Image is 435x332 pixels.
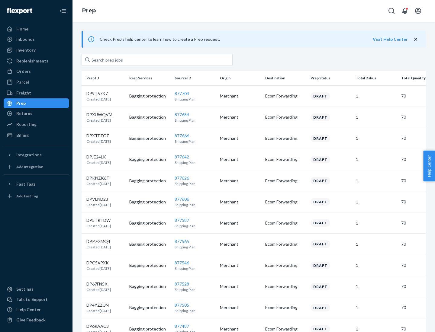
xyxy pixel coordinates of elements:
[356,220,396,226] p: 1
[129,135,170,141] p: Bagging protection
[16,47,36,53] div: Inventory
[220,114,260,120] p: Merchant
[129,220,170,226] p: Bagging protection
[220,326,260,332] p: Merchant
[175,244,215,250] p: Shipping Plan
[16,90,31,96] div: Freight
[16,58,48,64] div: Replenishments
[129,326,170,332] p: Bagging protection
[86,281,111,287] p: DP67FN5K
[86,287,111,292] p: Created [DATE]
[265,283,306,289] p: Ecom Forwarding
[82,7,96,14] a: Prep
[220,199,260,205] p: Merchant
[86,91,111,97] p: DP9T57K7
[311,304,330,311] div: Draft
[4,150,69,160] button: Integrations
[220,178,260,184] p: Merchant
[86,160,111,165] p: Created [DATE]
[385,5,398,17] button: Open Search Box
[86,217,111,223] p: DP5TRTDW
[129,93,170,99] p: Bagging protection
[265,305,306,311] p: Ecom Forwarding
[265,241,306,247] p: Ecom Forwarding
[265,326,306,332] p: Ecom Forwarding
[356,93,396,99] p: 1
[311,135,330,142] div: Draft
[175,281,189,286] a: 877528
[129,262,170,268] p: Bagging protection
[356,283,396,289] p: 1
[82,54,233,66] input: Search prep jobs
[175,196,189,202] a: 877606
[175,324,189,329] a: 877487
[311,262,330,269] div: Draft
[16,193,38,199] div: Add Fast Tag
[356,114,396,120] p: 1
[16,317,46,323] div: Give Feedback
[399,5,411,17] button: Open notifications
[16,26,28,32] div: Home
[220,93,260,99] p: Merchant
[86,97,111,102] p: Created [DATE]
[220,283,260,289] p: Merchant
[86,154,111,160] p: DPJE24LK
[311,156,330,163] div: Draft
[353,71,399,85] th: Total Dskus
[175,160,215,165] p: Shipping Plan
[175,91,189,96] a: 877704
[4,24,69,34] a: Home
[175,218,189,223] a: 877587
[4,191,69,201] a: Add Fast Tag
[129,305,170,311] p: Bagging protection
[4,45,69,55] a: Inventory
[129,241,170,247] p: Bagging protection
[311,198,330,206] div: Draft
[16,36,35,42] div: Inbounds
[16,110,32,117] div: Returns
[356,241,396,247] p: 1
[220,135,260,141] p: Merchant
[100,37,220,42] span: Check Prep's help center to learn how to create a Prep request.
[4,305,69,314] a: Help Center
[4,56,69,66] a: Replenishments
[356,135,396,141] p: 1
[265,262,306,268] p: Ecom Forwarding
[7,8,32,14] img: Flexport logo
[356,199,396,205] p: 1
[175,181,215,186] p: Shipping Plan
[86,118,112,123] p: Created [DATE]
[175,308,215,313] p: Shipping Plan
[265,93,306,99] p: Ecom Forwarding
[16,296,48,302] div: Talk to Support
[4,162,69,172] a: Add Integration
[86,244,111,250] p: Created [DATE]
[86,133,111,139] p: DPXTEZGZ
[175,118,215,123] p: Shipping Plan
[311,283,330,290] div: Draft
[175,133,189,138] a: 877666
[265,114,306,120] p: Ecom Forwarding
[16,79,29,85] div: Parcel
[16,121,37,127] div: Reporting
[423,151,435,181] button: Help Center
[175,139,215,144] p: Shipping Plan
[373,36,408,42] button: Visit Help Center
[356,178,396,184] p: 1
[265,135,306,141] p: Ecom Forwarding
[356,326,396,332] p: 1
[86,223,111,228] p: Created [DATE]
[311,219,330,227] div: Draft
[220,262,260,268] p: Merchant
[175,112,189,117] a: 877684
[175,302,189,308] a: 877505
[217,71,263,85] th: Origin
[175,287,215,292] p: Shipping Plan
[86,202,111,207] p: Created [DATE]
[265,178,306,184] p: Ecom Forwarding
[175,97,215,102] p: Shipping Plan
[311,240,330,248] div: Draft
[311,92,330,100] div: Draft
[16,181,36,187] div: Fast Tags
[16,100,26,106] div: Prep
